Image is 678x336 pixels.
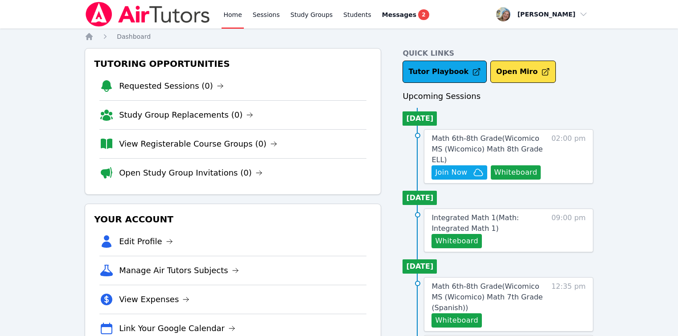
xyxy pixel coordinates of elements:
[403,259,437,274] li: [DATE]
[403,111,437,126] li: [DATE]
[119,109,253,121] a: Study Group Replacements (0)
[119,264,239,277] a: Manage Air Tutors Subjects
[431,281,547,313] a: Math 6th-8th Grade(Wicomico MS (Wicomico) Math 7th Grade (Spanish))
[490,61,556,83] button: Open Miro
[382,10,416,19] span: Messages
[119,293,189,306] a: View Expenses
[403,90,593,102] h3: Upcoming Sessions
[119,167,263,179] a: Open Study Group Invitations (0)
[431,313,482,328] button: Whiteboard
[418,9,429,20] span: 2
[85,2,211,27] img: Air Tutors
[117,32,151,41] a: Dashboard
[85,32,593,41] nav: Breadcrumb
[119,235,173,248] a: Edit Profile
[491,165,541,180] button: Whiteboard
[431,134,542,164] span: Math 6th-8th Grade ( Wicomico MS (Wicomico) Math 8th Grade ELL )
[403,61,487,83] a: Tutor Playbook
[119,138,277,150] a: View Registerable Course Groups (0)
[119,80,224,92] a: Requested Sessions (0)
[431,133,547,165] a: Math 6th-8th Grade(Wicomico MS (Wicomico) Math 8th Grade ELL)
[435,167,467,178] span: Join Now
[119,322,235,335] a: Link Your Google Calendar
[92,56,374,72] h3: Tutoring Opportunities
[431,165,487,180] button: Join Now
[431,213,519,233] span: Integrated Math 1 ( Math: Integrated Math 1 )
[403,48,593,59] h4: Quick Links
[551,213,586,248] span: 09:00 pm
[403,191,437,205] li: [DATE]
[117,33,151,40] span: Dashboard
[551,281,586,328] span: 12:35 pm
[551,133,586,180] span: 02:00 pm
[431,234,482,248] button: Whiteboard
[431,282,542,312] span: Math 6th-8th Grade ( Wicomico MS (Wicomico) Math 7th Grade (Spanish) )
[431,213,547,234] a: Integrated Math 1(Math: Integrated Math 1)
[92,211,374,227] h3: Your Account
